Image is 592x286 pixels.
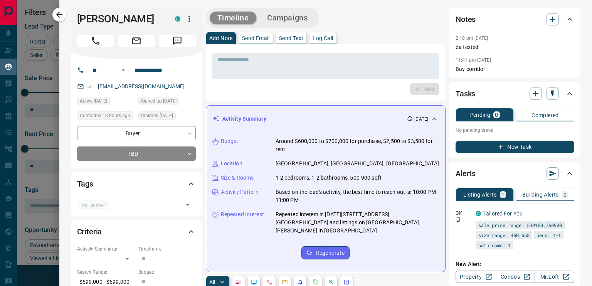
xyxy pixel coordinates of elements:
[313,35,333,41] p: Log Call
[276,210,439,235] p: Repeated interest in [DATE][STREET_ADDRESS][GEOGRAPHIC_DATA] and listings on [GEOGRAPHIC_DATA][PE...
[266,279,272,285] svg: Calls
[80,97,107,105] span: Active [DATE]
[535,271,574,283] a: Mr.Loft
[138,246,196,252] p: Timeframe:
[77,269,135,276] p: Search Range:
[77,111,135,122] div: Tue Sep 16 2025
[456,43,574,51] p: da texted
[456,141,574,153] button: New Task
[87,84,92,89] svg: Email Verified
[77,146,196,161] div: TBD
[536,231,561,239] span: beds: 1-1
[282,279,288,285] svg: Emails
[456,57,491,63] p: 11:41 pm [DATE]
[328,279,334,285] svg: Opportunities
[483,210,523,217] a: Tailored For You
[343,279,350,285] svg: Agent Actions
[77,13,163,25] h1: [PERSON_NAME]
[456,35,488,41] p: 2:18 pm [DATE]
[119,66,128,75] button: Open
[495,112,498,118] p: 0
[313,279,319,285] svg: Requests
[80,112,130,119] span: Contacted 18 hours ago
[276,174,382,182] p: 1-2 bedrooms, 1-2 bathrooms, 500-900 sqft
[159,35,196,47] span: Message
[259,12,315,24] button: Campaigns
[222,115,266,123] p: Activity Summary
[495,271,535,283] a: Condos
[522,192,559,197] p: Building Alerts
[478,221,562,229] span: sale price range: 539100,768900
[212,112,439,126] div: Activity Summary[DATE]
[221,188,259,196] p: Activity Pattern
[209,279,215,285] p: All
[276,160,439,168] p: [GEOGRAPHIC_DATA], [GEOGRAPHIC_DATA], [GEOGRAPHIC_DATA]
[456,13,476,25] h2: Notes
[138,269,196,276] p: Budget:
[77,222,196,241] div: Criteria
[141,97,177,105] span: Signed up [DATE]
[77,126,196,140] div: Buyer
[456,271,495,283] a: Property
[301,246,350,259] button: Regenerate
[563,192,567,197] p: 0
[182,199,193,210] button: Open
[77,175,196,193] div: Tags
[478,241,511,249] span: bathrooms: 1
[221,137,239,145] p: Budget
[456,260,574,268] p: New Alert:
[141,112,173,119] span: Claimed [DATE]
[276,137,439,153] p: Around $600,000 to $700,000 for purchase, $2,500 to $3,500 for rent
[456,87,475,100] h2: Tasks
[235,279,242,285] svg: Notes
[456,10,574,29] div: Notes
[77,246,135,252] p: Actively Searching:
[77,35,114,47] span: Call
[251,279,257,285] svg: Lead Browsing Activity
[531,113,559,118] p: Completed
[221,210,264,219] p: Repeated Interest
[476,211,481,216] div: condos.ca
[469,112,490,118] p: Pending
[138,97,196,108] div: Thu Dec 12 2024
[297,279,303,285] svg: Listing Alerts
[98,83,185,89] a: [EMAIL_ADDRESS][DOMAIN_NAME]
[456,84,574,103] div: Tasks
[478,231,530,239] span: size range: 450,658
[77,97,135,108] div: Mon Sep 15 2025
[456,210,471,217] p: Off
[209,35,233,41] p: Add Note
[210,12,257,24] button: Timeline
[456,167,476,180] h2: Alerts
[221,174,254,182] p: Size & Rooms
[456,65,574,73] p: Bay corridor
[456,164,574,183] div: Alerts
[221,160,242,168] p: Location
[138,111,196,122] div: Mon Sep 15 2025
[456,124,574,136] p: No pending tasks
[456,217,461,222] svg: Push Notification Only
[77,225,102,238] h2: Criteria
[279,35,304,41] p: Send Text
[175,16,180,22] div: condos.ca
[463,192,497,197] p: Listing Alerts
[242,35,270,41] p: Send Email
[414,116,428,123] p: [DATE]
[77,178,93,190] h2: Tags
[276,188,439,204] p: Based on the lead's activity, the best time to reach out is: 10:00 PM - 11:00 PM
[501,192,505,197] p: 1
[118,35,155,47] span: Email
